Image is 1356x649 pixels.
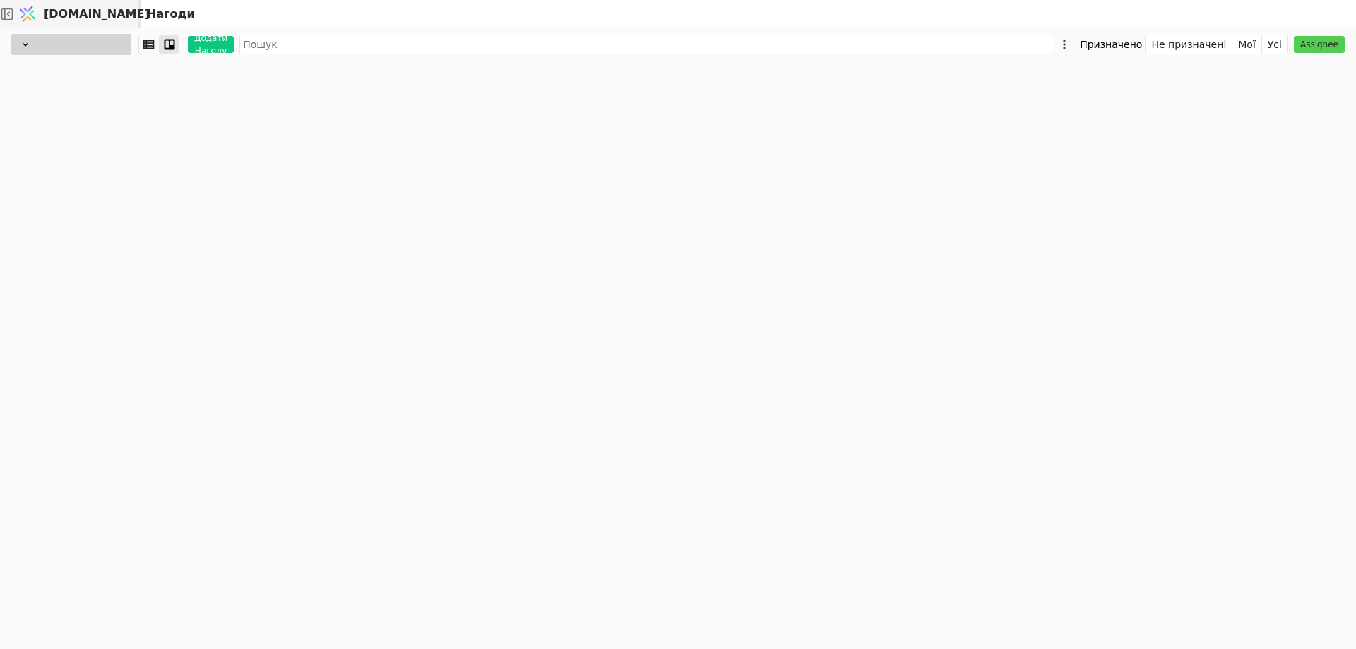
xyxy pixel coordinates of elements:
[14,1,141,28] a: [DOMAIN_NAME]
[1080,35,1142,54] div: Призначено
[1294,36,1345,53] button: Assignee
[239,35,1054,54] input: Пошук
[179,36,234,53] a: Додати Нагоду
[188,36,234,53] button: Додати Нагоду
[44,6,150,23] span: [DOMAIN_NAME]
[1232,35,1262,54] button: Мої
[1262,35,1287,54] button: Усі
[141,6,195,23] h2: Нагоди
[17,1,38,28] img: Logo
[1146,35,1232,54] button: Не призначені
